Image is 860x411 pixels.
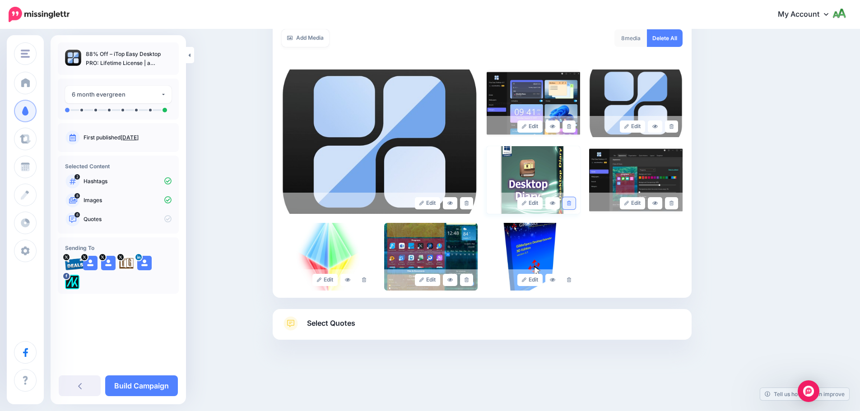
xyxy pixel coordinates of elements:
h4: Selected Content [65,163,172,170]
span: 2 [74,174,80,180]
li: A post will be sent on day 0 [65,108,70,112]
p: Quotes [84,215,172,223]
img: 3eb9bd1de759fee41775e964431d39fa_large.jpg [282,69,478,214]
a: Tell us how we can improve [760,388,849,400]
p: 88% Off – iTop Easy Desktop PRO: Lifetime License | a Professional-grade Desktop Organization and... [86,50,172,68]
img: e6bf6bfe5a64dfca9004a038a82e212d_large.jpg [487,223,580,291]
img: 300371053_782866562685722_1733786435366177641_n-bsa128417.png [65,275,79,289]
div: Open Intercom Messenger [798,380,819,402]
a: [DATE] [121,134,139,141]
img: Missinglettr [9,7,70,22]
img: d964959756648297a3b5381c7a3a015c_large.jpg [282,223,375,291]
img: 87ef9364a429f05131b9a76018178e8f_large.jpg [589,146,683,214]
img: 95cf0fca748e57b5e67bba0a1d8b2b21-27699.png [65,256,85,270]
a: Edit [620,197,646,209]
img: user_default_image.png [83,256,98,270]
li: A post will be sent on day 3 [94,109,97,111]
img: 2151b89ce97f845bd1f752be47f13b27_large.jpg [384,223,478,291]
img: agK0rCH6-27705.jpg [119,256,134,270]
span: 6 [74,212,80,217]
p: Hashtags [84,177,172,185]
img: user_default_image.png [137,256,152,270]
li: A post will be sent on day 73 [135,109,138,111]
a: Add Media [282,29,329,47]
a: Edit [415,197,441,209]
a: Edit [312,274,338,286]
img: menu.png [21,50,30,58]
li: A post will be sent on day 180 [163,108,167,112]
span: Select Quotes [307,317,355,329]
a: Edit [415,274,441,286]
img: ca8933fe58e4f58f2b9c7ac8685807b1_large.jpg [589,69,683,137]
img: aeeca67096dcb9aa2c70205fedd40a2a_large.jpg [487,146,580,214]
span: 8 [621,35,625,42]
li: A post will be sent on day 124 [149,109,152,111]
h4: Sending To [65,245,172,251]
a: Edit [517,120,543,133]
img: d6c2d3523f22db88a497c7ddbc92492a_large.jpg [487,69,580,137]
img: 3eb9bd1de759fee41775e964431d39fa_thumb.jpg [65,50,81,66]
a: Edit [620,120,646,133]
p: Images [84,196,172,204]
a: My Account [769,4,846,26]
a: Edit [517,197,543,209]
div: media [614,29,647,47]
li: A post will be sent on day 1 [80,109,83,111]
img: user_default_image.png [101,256,116,270]
li: A post will be sent on day 32 [121,109,124,111]
a: Delete All [647,29,683,47]
li: A post will be sent on day 10 [108,109,111,111]
a: Edit [517,274,543,286]
a: Select Quotes [282,316,683,340]
p: First published [84,134,172,142]
div: 6 month evergreen [72,89,161,100]
button: 6 month evergreen [65,86,172,103]
span: 8 [74,193,80,199]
